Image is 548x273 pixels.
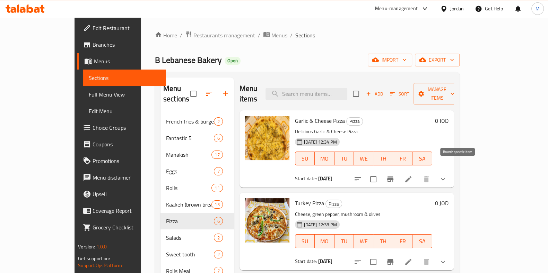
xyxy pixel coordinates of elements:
span: Sections [295,31,315,39]
span: Coupons [93,140,160,148]
div: Rolls11 [160,180,234,196]
button: Manage items [414,83,460,104]
span: Salads [166,234,214,242]
div: Pizza [325,200,342,208]
div: items [214,134,223,142]
span: Get support on: [78,254,110,263]
div: items [214,234,223,242]
h2: Menu items [240,83,258,104]
div: French fries & burgers2 [160,113,234,130]
span: WE [357,236,371,246]
div: Pizza6 [160,213,234,229]
span: Manage items [419,85,454,102]
button: MO [315,152,334,165]
div: items [211,151,223,159]
div: Salads2 [160,229,234,246]
img: Garlic & Cheese Pizza [245,116,289,160]
span: Edit Restaurant [93,24,160,32]
span: Sort sections [201,85,217,102]
span: SU [298,154,312,164]
div: items [211,200,223,209]
span: Start date: [295,257,317,266]
span: SA [415,154,429,164]
span: Upsell [93,190,160,198]
span: Add [365,90,384,98]
a: Promotions [77,153,166,169]
button: TU [334,152,354,165]
span: Grocery Checklist [93,223,160,231]
span: Menus [94,57,160,65]
span: 1.0.0 [96,242,107,251]
span: Turkey Pizza [295,198,324,208]
div: Menu-management [375,4,418,13]
a: Edit Menu [83,103,166,119]
span: import [373,56,407,64]
a: Coupons [77,136,166,153]
div: Sweet tooth2 [160,246,234,263]
span: MO [318,154,331,164]
a: Support.OpsPlatform [78,261,122,270]
button: FR [393,152,412,165]
button: sort-choices [349,254,366,270]
div: Manakish [166,151,211,159]
button: TU [334,234,354,248]
span: 2 [214,118,222,125]
button: delete [418,171,435,188]
a: Sections [83,70,166,86]
span: TU [337,236,351,246]
svg: Show Choices [439,258,447,266]
h6: 0 JOD [435,198,449,208]
span: French fries & burgers [166,117,214,126]
li: / [258,31,260,39]
span: B Lebanese Bakery [155,52,222,68]
h2: Menu sections [163,83,190,104]
span: FR [396,236,410,246]
span: Restaurants management [193,31,255,39]
span: Choice Groups [93,124,160,132]
button: SU [295,234,315,248]
button: Sort [388,89,411,99]
div: items [214,167,223,175]
a: Full Menu View [83,86,166,103]
div: Jordan [450,5,464,12]
button: Branch-specific-item [382,171,399,188]
span: 2 [214,235,222,241]
b: [DATE] [318,257,332,266]
button: SA [412,234,432,248]
div: Open [225,57,241,65]
span: Kaakeh (brown bread) [166,200,211,209]
span: TU [337,154,351,164]
span: Sweet tooth [166,250,214,258]
span: 7 [214,168,222,175]
div: Kaakeh (brown bread)13 [160,196,234,213]
svg: Show Choices [439,175,447,183]
li: / [180,31,182,39]
span: Coverage Report [93,207,160,215]
span: Sections [89,74,160,82]
button: WE [354,152,373,165]
div: Manakish17 [160,146,234,163]
span: SA [415,236,429,246]
span: Open [225,58,241,64]
a: Grocery Checklist [77,219,166,236]
div: Fantastic 5 [166,134,214,142]
span: 13 [212,201,222,208]
button: FR [393,234,412,248]
span: Pizza [166,217,214,225]
a: Edit Restaurant [77,20,166,36]
div: Fantastic 56 [160,130,234,146]
nav: breadcrumb [155,31,460,40]
span: Rolls [166,184,211,192]
span: Garlic & Cheese Pizza [295,116,345,126]
a: Upsell [77,186,166,202]
button: TH [373,234,393,248]
div: Pizza [346,117,363,126]
span: Select all sections [186,87,201,101]
div: Eggs [166,167,214,175]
